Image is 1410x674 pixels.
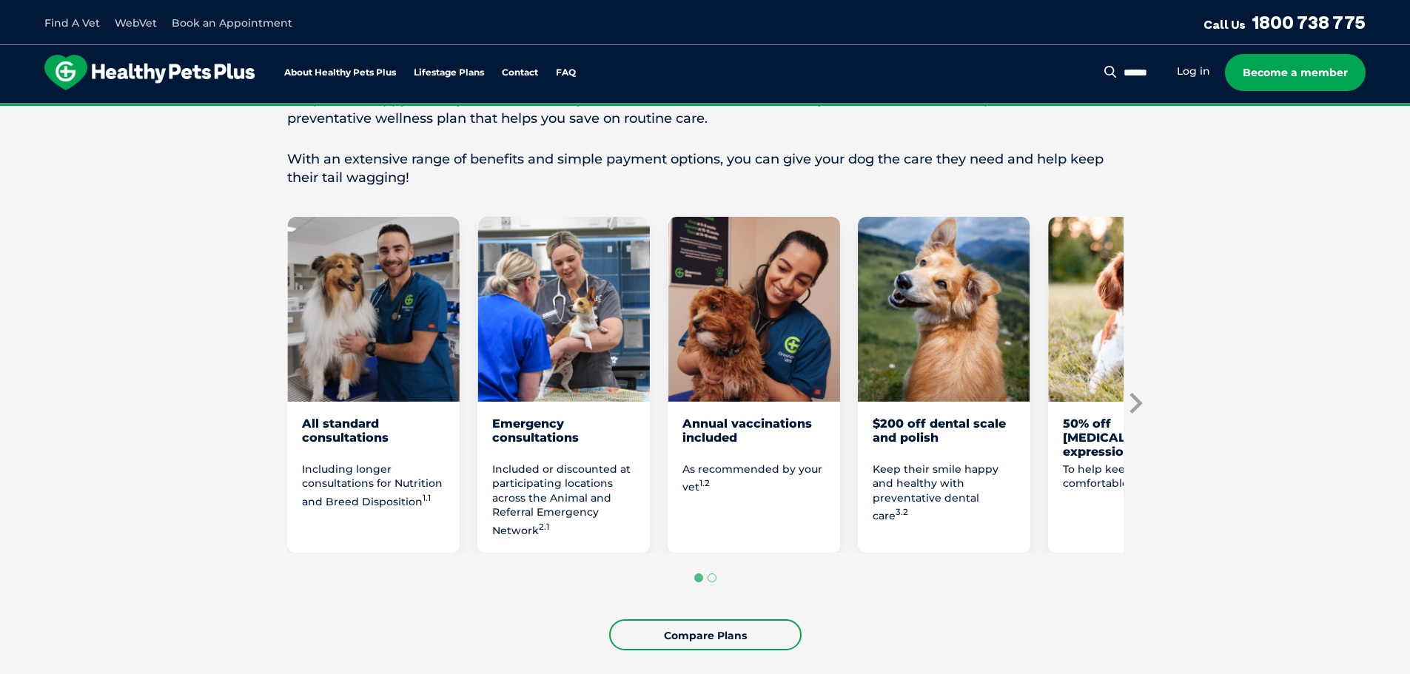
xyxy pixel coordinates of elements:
[115,16,157,30] a: WebVet
[423,493,431,503] sup: 1.1
[609,619,802,650] a: Compare Plans
[287,90,1124,127] p: Keep them happy, healthy and ahead of any wellness concerns with our Healthy Pets Plus Adult Plan...
[1203,11,1366,33] a: Call Us1800 738 775
[1101,64,1120,79] button: Search
[708,573,716,582] button: Go to page 2
[492,462,635,539] p: Included or discounted at participating locations across the Animal and Referral Emergency Network
[429,104,981,117] span: Proactive, preventative wellness program designed to keep your pet healthier and happier for longer
[896,507,908,517] sup: 3.2
[873,417,1015,459] div: $200 off dental scale and polish
[858,217,1030,553] li: 4 of 8
[1177,64,1210,78] a: Log in
[502,68,538,78] a: Contact
[1048,217,1221,553] li: 5 of 8
[668,217,840,553] li: 3 of 8
[302,417,445,459] div: All standard consultations
[44,16,100,30] a: Find A Vet
[492,417,635,459] div: Emergency consultations
[1063,462,1206,491] p: To help keep your dog comfortable
[682,462,825,495] p: As recommended by your vet
[1203,17,1246,32] span: Call Us
[699,478,710,488] sup: 1.2
[172,16,292,30] a: Book an Appointment
[1225,54,1366,91] a: Become a member
[539,522,549,532] sup: 2.1
[287,150,1124,187] p: With an extensive range of benefits and simple payment options, you can give your dog the care th...
[302,462,445,509] p: Including longer consultations for Nutrition and Breed Disposition
[44,55,255,90] img: hpp-logo
[1063,417,1206,459] div: 50% off [MEDICAL_DATA] expression
[694,573,703,582] button: Go to page 1
[477,217,650,553] li: 2 of 8
[556,68,576,78] a: FAQ
[284,68,396,78] a: About Healthy Pets Plus
[414,68,484,78] a: Lifestage Plans
[873,462,1015,524] p: Keep their smile happy and healthy with preventative dental care
[287,217,460,553] li: 1 of 8
[287,571,1124,584] ul: Select a slide to show
[1124,392,1146,414] button: Next slide
[682,417,825,459] div: Annual vaccinations included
